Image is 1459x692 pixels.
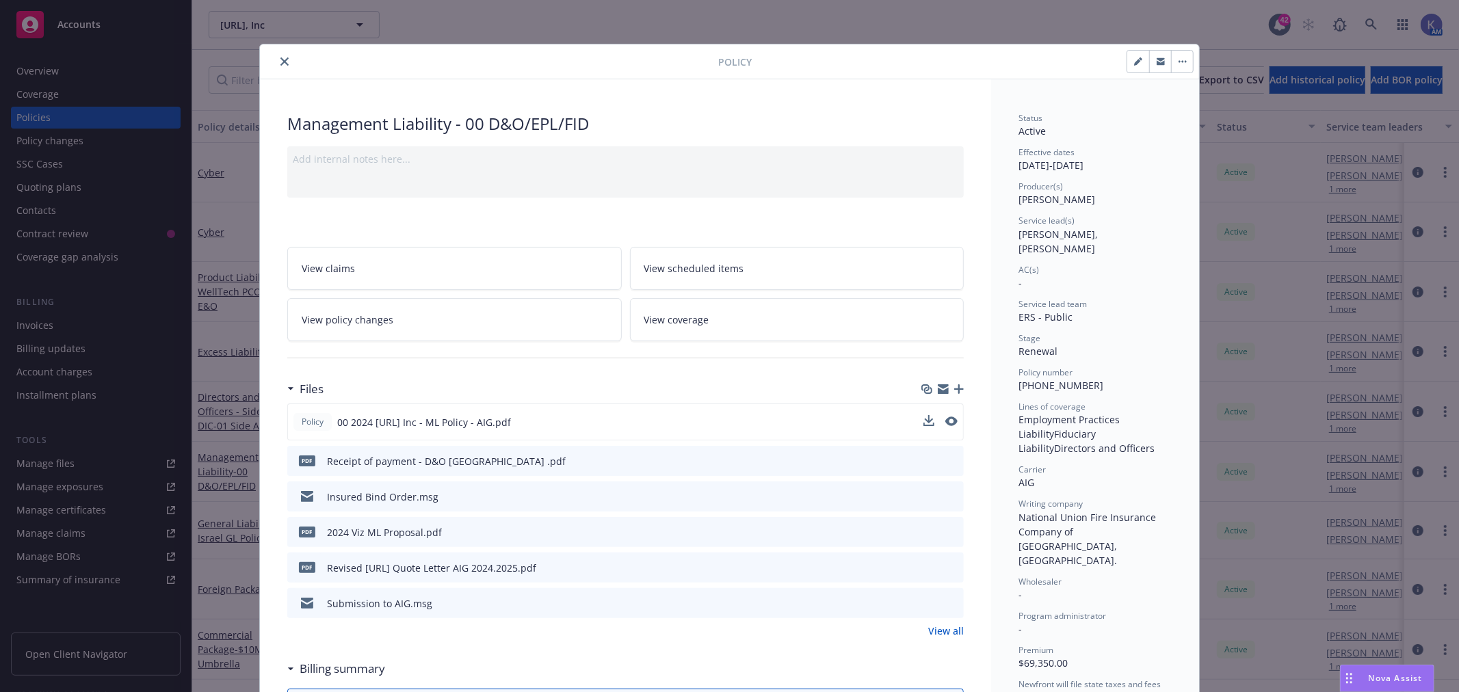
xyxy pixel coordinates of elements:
[1018,228,1101,255] span: [PERSON_NAME], [PERSON_NAME]
[299,527,315,537] span: pdf
[1018,511,1159,567] span: National Union Fire Insurance Company of [GEOGRAPHIC_DATA], [GEOGRAPHIC_DATA].
[1018,146,1075,158] span: Effective dates
[945,415,958,429] button: preview file
[327,490,438,504] div: Insured Bind Order.msg
[924,490,935,504] button: download file
[1054,442,1155,455] span: Directors and Officers
[928,624,964,638] a: View all
[1018,181,1063,192] span: Producer(s)
[1018,678,1161,690] span: Newfront will file state taxes and fees
[630,298,964,341] a: View coverage
[1018,193,1095,206] span: [PERSON_NAME]
[1018,588,1022,601] span: -
[945,416,958,426] button: preview file
[293,152,958,166] div: Add internal notes here...
[1340,665,1434,692] button: Nova Assist
[1018,498,1083,509] span: Writing company
[1018,298,1087,310] span: Service lead team
[1018,264,1039,276] span: AC(s)
[302,261,355,276] span: View claims
[327,525,442,540] div: 2024 Viz ML Proposal.pdf
[946,561,958,575] button: preview file
[299,562,315,572] span: pdf
[1018,610,1106,622] span: Program administrator
[1018,310,1073,323] span: ERS - Public
[924,596,935,611] button: download file
[1018,427,1099,455] span: Fiduciary Liability
[1341,665,1358,691] div: Drag to move
[1018,401,1086,412] span: Lines of coverage
[1369,672,1423,684] span: Nova Assist
[287,380,324,398] div: Files
[300,660,385,678] h3: Billing summary
[1018,124,1046,137] span: Active
[1018,332,1040,344] span: Stage
[1018,476,1034,489] span: AIG
[923,415,934,429] button: download file
[718,55,752,69] span: Policy
[1018,413,1122,440] span: Employment Practices Liability
[276,53,293,70] button: close
[946,454,958,468] button: preview file
[327,596,432,611] div: Submission to AIG.msg
[946,525,958,540] button: preview file
[299,416,326,428] span: Policy
[946,490,958,504] button: preview file
[1018,367,1073,378] span: Policy number
[1018,146,1172,172] div: [DATE] - [DATE]
[327,561,536,575] div: Revised [URL] Quote Letter AIG 2024.2025.pdf
[924,561,935,575] button: download file
[1018,112,1042,124] span: Status
[924,454,935,468] button: download file
[287,247,622,290] a: View claims
[1018,276,1022,289] span: -
[287,112,964,135] div: Management Liability - 00 D&O/EPL/FID
[946,596,958,611] button: preview file
[1018,215,1075,226] span: Service lead(s)
[644,261,744,276] span: View scheduled items
[327,454,566,468] div: Receipt of payment - D&O [GEOGRAPHIC_DATA] .pdf
[300,380,324,398] h3: Files
[1018,379,1103,392] span: [PHONE_NUMBER]
[1018,656,1068,669] span: $69,350.00
[1018,622,1022,635] span: -
[299,455,315,466] span: pdf
[337,415,511,429] span: 00 2024 [URL] Inc - ML Policy - AIG.pdf
[1018,576,1062,587] span: Wholesaler
[287,660,385,678] div: Billing summary
[644,312,709,327] span: View coverage
[287,298,622,341] a: View policy changes
[630,247,964,290] a: View scheduled items
[1018,644,1053,656] span: Premium
[302,312,393,327] span: View policy changes
[1018,464,1046,475] span: Carrier
[924,525,935,540] button: download file
[923,415,934,426] button: download file
[1018,345,1057,358] span: Renewal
